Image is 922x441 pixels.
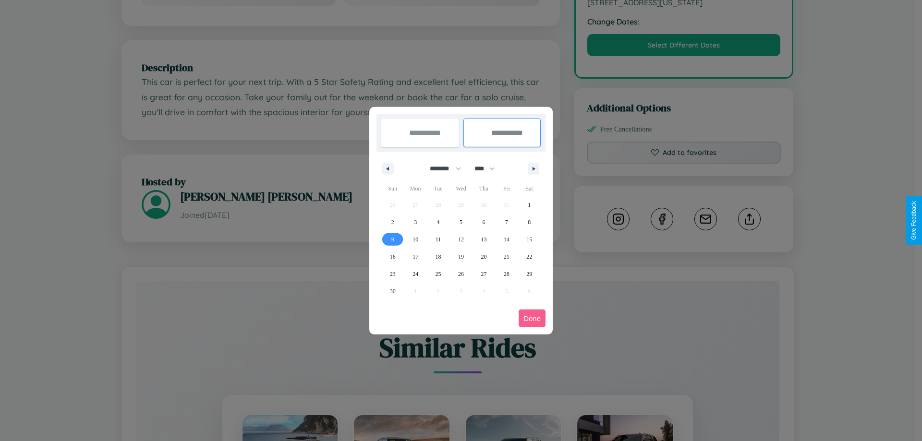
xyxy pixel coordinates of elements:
[504,231,510,248] span: 14
[473,181,495,196] span: Thu
[437,214,440,231] span: 4
[381,283,404,300] button: 30
[519,310,546,327] button: Done
[404,214,426,231] button: 3
[518,214,541,231] button: 8
[427,231,449,248] button: 11
[449,181,472,196] span: Wed
[414,214,417,231] span: 3
[473,265,495,283] button: 27
[381,231,404,248] button: 9
[473,231,495,248] button: 13
[436,231,441,248] span: 11
[495,231,518,248] button: 14
[381,265,404,283] button: 23
[390,248,396,265] span: 16
[518,181,541,196] span: Sat
[427,265,449,283] button: 25
[504,265,510,283] span: 28
[404,265,426,283] button: 24
[458,231,464,248] span: 12
[473,248,495,265] button: 20
[504,248,510,265] span: 21
[427,181,449,196] span: Tue
[436,265,441,283] span: 25
[518,265,541,283] button: 29
[381,214,404,231] button: 2
[495,181,518,196] span: Fri
[390,283,396,300] span: 30
[449,248,472,265] button: 19
[404,248,426,265] button: 17
[404,231,426,248] button: 10
[412,231,418,248] span: 10
[528,196,531,214] span: 1
[910,201,917,240] div: Give Feedback
[518,248,541,265] button: 22
[427,214,449,231] button: 4
[473,214,495,231] button: 6
[381,248,404,265] button: 16
[518,196,541,214] button: 1
[449,231,472,248] button: 12
[436,248,441,265] span: 18
[481,248,486,265] span: 20
[449,265,472,283] button: 26
[449,214,472,231] button: 5
[526,231,532,248] span: 15
[482,214,485,231] span: 6
[391,231,394,248] span: 9
[518,231,541,248] button: 15
[390,265,396,283] span: 23
[481,265,486,283] span: 27
[458,265,464,283] span: 26
[528,214,531,231] span: 8
[505,214,508,231] span: 7
[495,214,518,231] button: 7
[404,181,426,196] span: Mon
[381,181,404,196] span: Sun
[481,231,486,248] span: 13
[460,214,462,231] span: 5
[412,265,418,283] span: 24
[495,248,518,265] button: 21
[526,265,532,283] span: 29
[412,248,418,265] span: 17
[495,265,518,283] button: 28
[427,248,449,265] button: 18
[458,248,464,265] span: 19
[391,214,394,231] span: 2
[526,248,532,265] span: 22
